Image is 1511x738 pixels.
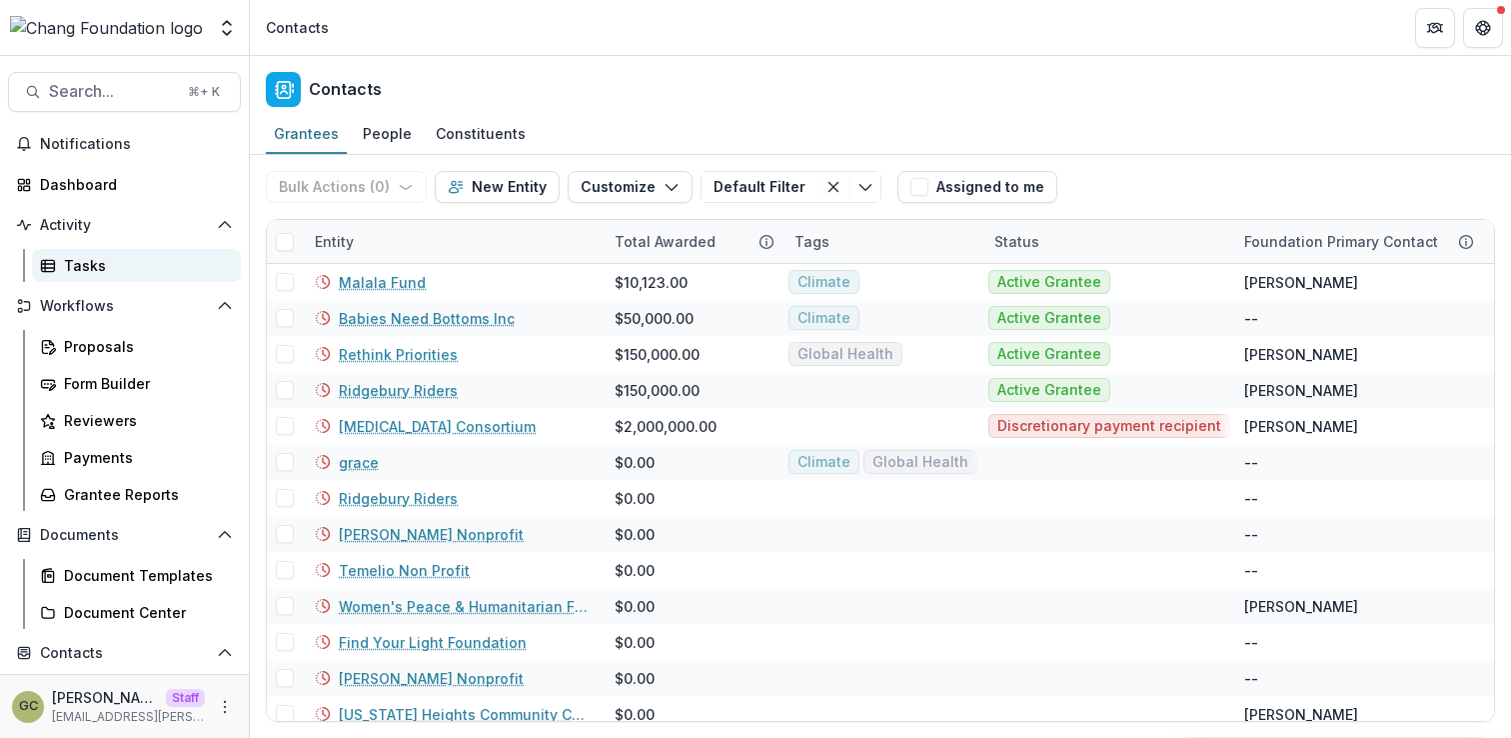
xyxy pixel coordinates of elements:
button: More [213,695,237,719]
div: Foundation Primary Contact [1232,220,1482,263]
span: Search... [49,82,176,101]
span: Climate [797,310,850,327]
a: Malala Fund [339,272,426,293]
a: Temelio Non Profit [339,560,470,581]
button: Partners [1415,8,1455,48]
div: $50,000.00 [615,308,694,329]
div: ⌘ + K [184,81,224,103]
div: Document Templates [64,565,225,586]
div: $150,000.00 [615,344,700,365]
div: -- [1244,632,1258,653]
div: $150,000.00 [615,380,700,401]
a: Form Builder [32,367,241,400]
div: [PERSON_NAME] [1244,416,1358,437]
a: [US_STATE] Heights Community Choir [339,704,591,725]
span: Active Grantee [997,382,1101,399]
a: [PERSON_NAME] Nonprofit [339,668,524,689]
span: Documents [40,527,209,544]
div: People [355,119,420,148]
span: Global Health [872,454,968,471]
div: Grantee Reports [64,484,225,505]
span: Active Grantee [997,346,1101,363]
a: Ridgebury Riders [339,488,458,509]
div: -- [1244,524,1258,545]
button: Bulk Actions (0) [266,171,427,203]
nav: breadcrumb [258,13,337,42]
div: Contacts [266,17,329,38]
div: $0.00 [615,452,655,473]
div: $0.00 [615,668,655,689]
div: Entity [303,231,366,252]
div: $0.00 [615,704,655,725]
a: Tasks [32,249,241,282]
div: Entity [303,220,603,263]
span: Climate [797,454,850,471]
span: Active Grantee [997,274,1101,291]
div: [PERSON_NAME] [1244,380,1358,401]
h2: Contacts [309,80,382,99]
a: People [355,115,420,154]
span: Discretionary payment recipient [997,418,1221,435]
a: Dashboard [8,168,241,201]
a: Grantees [266,115,347,154]
span: Global Health [797,346,893,363]
a: Rethink Priorities [339,344,458,365]
a: Women's Peace & Humanitarian Fund [339,596,591,617]
div: $10,123.00 [615,272,688,293]
div: Total Awarded [603,220,782,263]
a: Babies Need Bottoms Inc [339,308,515,329]
div: [PERSON_NAME] [1244,272,1358,293]
button: Get Help [1463,8,1503,48]
div: Foundation Primary Contact [1232,231,1450,252]
img: Chang Foundation logo [10,16,203,40]
div: [PERSON_NAME] [1244,704,1358,725]
div: $0.00 [615,596,655,617]
div: Tags [782,220,982,263]
button: Assigned to me [897,171,1057,203]
div: $0.00 [615,560,655,581]
div: -- [1244,308,1258,329]
span: Activity [40,217,209,234]
button: Open Workflows [8,290,241,322]
div: Status [982,231,1051,252]
button: Notifications [8,128,241,160]
div: -- [1244,560,1258,581]
div: $0.00 [615,632,655,653]
div: Payments [64,447,225,468]
div: Reviewers [64,410,225,431]
div: -- [1244,668,1258,689]
button: Open Activity [8,209,241,241]
div: $0.00 [615,488,655,509]
div: Grantees [266,119,347,148]
button: Open entity switcher [213,8,241,48]
div: Proposals [64,336,225,357]
button: Open Contacts [8,637,241,669]
span: Climate [797,274,850,291]
button: Toggle menu [849,171,881,203]
span: Contacts [40,645,209,662]
a: Proposals [32,330,241,363]
button: Clear filter [817,171,849,203]
div: -- [1244,452,1258,473]
button: Search... [8,72,241,112]
span: Workflows [40,298,209,315]
div: Tasks [64,255,225,276]
button: Open Documents [8,519,241,551]
div: Grace Chang [19,700,38,713]
div: Form Builder [64,373,225,394]
div: $2,000,000.00 [615,416,717,437]
a: Payments [32,441,241,474]
a: Grantee Reports [32,478,241,511]
span: Active Grantee [997,310,1101,327]
span: Notifications [40,136,233,153]
div: Tags [782,231,841,252]
div: Constituents [428,119,534,148]
button: New Entity [435,171,560,203]
a: Reviewers [32,404,241,437]
div: Dashboard [40,174,225,195]
a: Document Center [32,596,241,629]
div: Status [982,220,1232,263]
div: [PERSON_NAME] [1244,344,1358,365]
